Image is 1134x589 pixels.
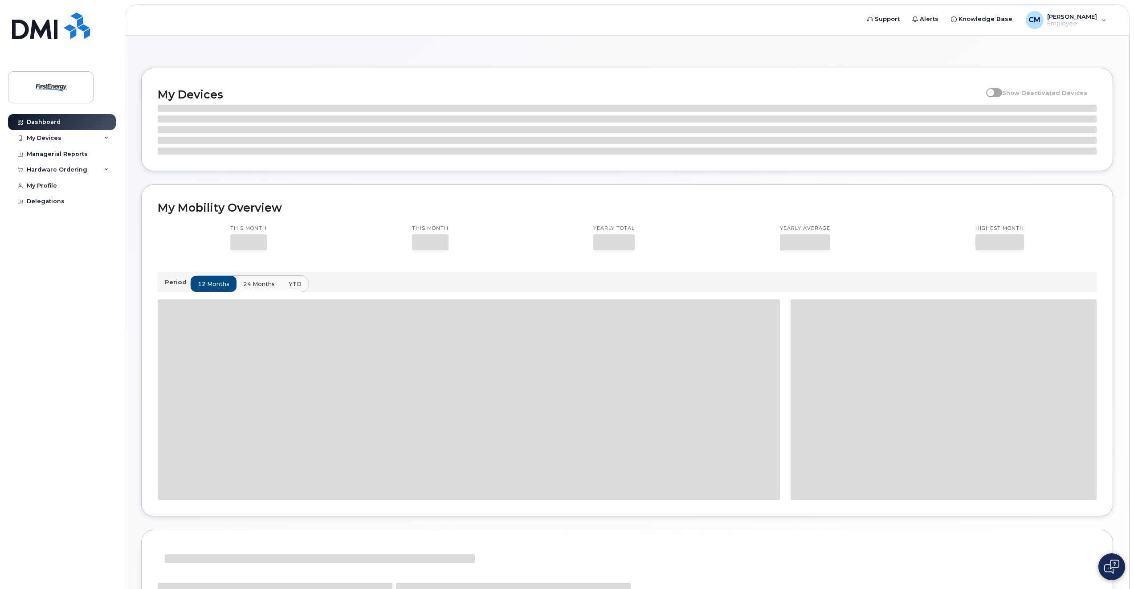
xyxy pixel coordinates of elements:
p: Yearly total [593,225,635,232]
span: 24 months [243,280,275,288]
h2: My Devices [158,88,982,101]
img: Open chat [1104,560,1119,574]
h2: My Mobility Overview [158,201,1097,214]
span: Show Deactivated Devices [1002,89,1087,96]
p: Period [165,278,190,286]
p: This month [412,225,449,232]
input: Show Deactivated Devices [986,84,993,91]
span: YTD [289,280,302,288]
p: Yearly average [780,225,830,232]
p: Highest month [975,225,1024,232]
p: This month [230,225,267,232]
